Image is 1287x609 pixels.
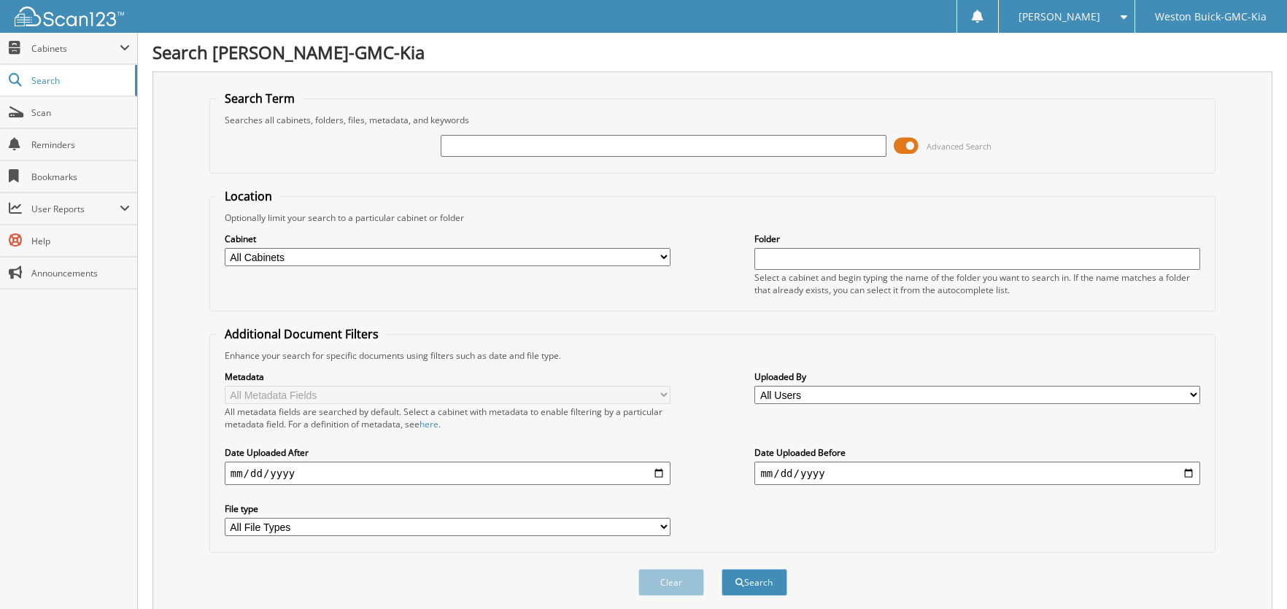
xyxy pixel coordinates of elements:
label: Cabinet [225,233,670,245]
button: Clear [638,569,704,596]
div: Enhance your search for specific documents using filters such as date and file type. [217,349,1208,362]
legend: Additional Document Filters [217,326,386,342]
input: end [754,462,1200,485]
legend: Search Term [217,90,302,106]
button: Search [722,569,787,596]
span: Reminders [31,139,130,151]
label: Uploaded By [754,371,1200,383]
label: Date Uploaded After [225,446,670,459]
span: Announcements [31,267,130,279]
span: Weston Buick-GMC-Kia [1155,12,1267,21]
span: [PERSON_NAME] [1019,12,1100,21]
label: Folder [754,233,1200,245]
span: Bookmarks [31,171,130,183]
label: Metadata [225,371,670,383]
span: Advanced Search [927,141,992,152]
img: scan123-logo-white.svg [15,7,124,26]
span: Cabinets [31,42,120,55]
label: File type [225,503,670,515]
h1: Search [PERSON_NAME]-GMC-Kia [152,40,1272,64]
legend: Location [217,188,279,204]
div: Optionally limit your search to a particular cabinet or folder [217,212,1208,224]
label: Date Uploaded Before [754,446,1200,459]
span: Scan [31,106,130,119]
a: here [420,418,438,430]
span: User Reports [31,203,120,215]
div: Select a cabinet and begin typing the name of the folder you want to search in. If the name match... [754,271,1200,296]
span: Help [31,235,130,247]
input: start [225,462,670,485]
div: All metadata fields are searched by default. Select a cabinet with metadata to enable filtering b... [225,406,670,430]
div: Searches all cabinets, folders, files, metadata, and keywords [217,114,1208,126]
span: Search [31,74,128,87]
